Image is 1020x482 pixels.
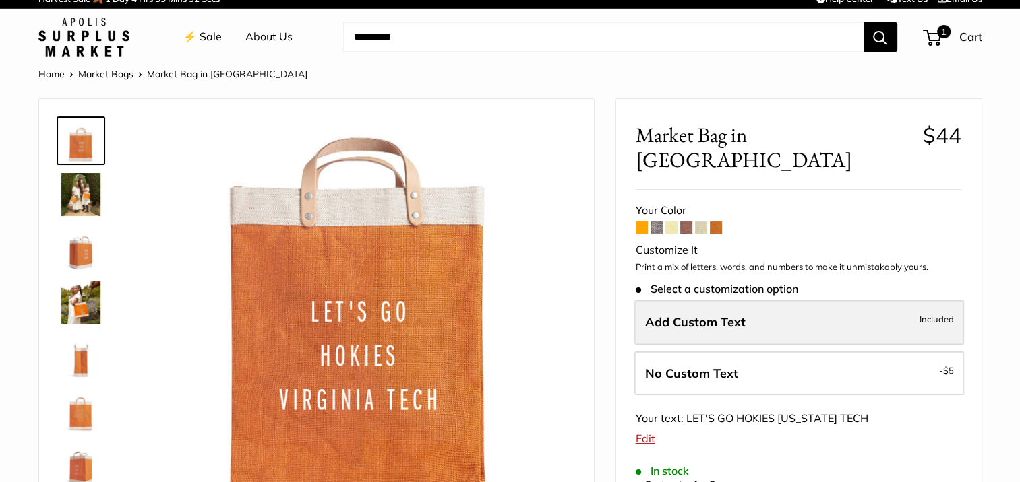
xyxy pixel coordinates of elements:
[923,122,961,148] span: $44
[636,240,961,261] div: Customize It
[636,411,868,425] span: Your text: LET'S GO HOKIES [US_STATE] TECH
[636,123,913,172] span: Market Bag in [GEOGRAPHIC_DATA]
[57,170,105,219] a: Market Bag in Citrus
[57,332,105,380] a: description_13" wide, 18" high, 8" deep; handles: 3.5"
[864,22,897,52] button: Search
[57,224,105,273] a: Market Bag in Citrus
[38,18,129,57] img: Apolis: Surplus Market
[636,432,655,445] a: Edit
[147,68,307,80] span: Market Bag in [GEOGRAPHIC_DATA]
[343,22,864,52] input: Search...
[636,464,689,477] span: In stock
[57,278,105,326] a: Market Bag in Citrus
[38,68,65,80] a: Home
[59,227,102,270] img: Market Bag in Citrus
[959,30,982,44] span: Cart
[645,314,746,330] span: Add Custom Text
[636,261,961,274] p: Print a mix of letters, words, and numbers to make it unmistakably yours.
[924,26,982,48] a: 1 Cart
[634,300,964,345] label: Add Custom Text
[59,281,102,324] img: Market Bag in Citrus
[59,173,102,216] img: Market Bag in Citrus
[645,366,738,381] span: No Custom Text
[57,386,105,434] a: description_Seal of authenticity printed on the backside of every bag.
[920,311,954,327] span: Included
[936,25,950,38] span: 1
[38,65,307,83] nav: Breadcrumb
[59,119,102,162] img: description_Make it yours with custom, printed text.
[59,388,102,432] img: description_Seal of authenticity printed on the backside of every bag.
[943,365,954,376] span: $5
[57,116,105,165] a: description_Make it yours with custom, printed text.
[636,283,798,296] span: Select a customization option
[59,335,102,378] img: description_13" wide, 18" high, 8" deep; handles: 3.5"
[634,351,964,396] label: Leave Blank
[939,362,954,378] span: -
[636,201,961,221] div: Your Color
[78,68,133,80] a: Market Bags
[183,27,222,47] a: ⚡️ Sale
[245,27,293,47] a: About Us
